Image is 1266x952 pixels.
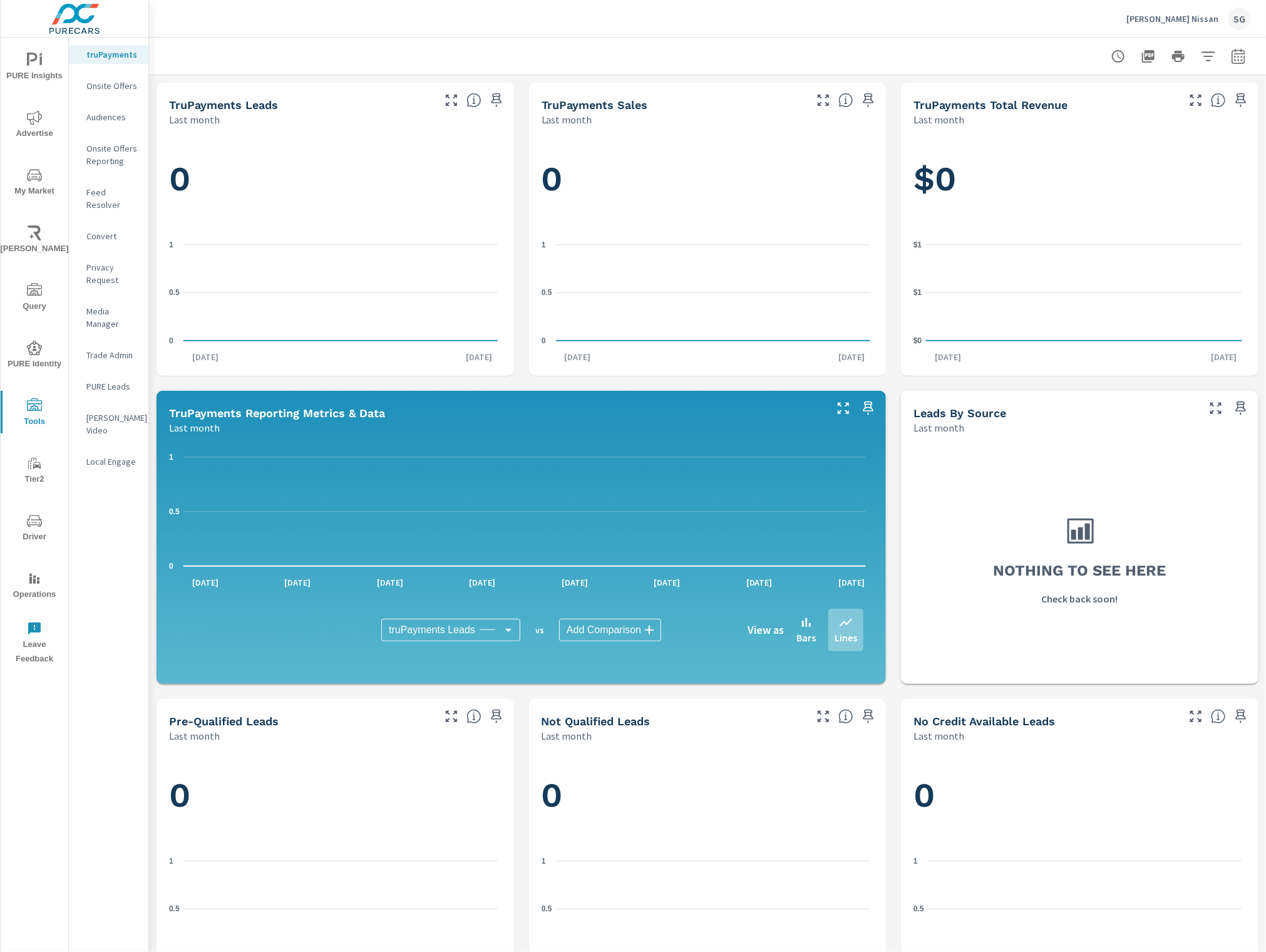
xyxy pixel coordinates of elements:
[69,227,148,246] div: Convert
[169,728,220,743] p: Last month
[169,774,502,817] h1: 0
[1202,351,1246,363] p: [DATE]
[183,576,227,589] p: [DATE]
[1231,706,1251,727] span: Save this to your personalized report
[926,351,970,363] p: [DATE]
[169,453,173,462] text: 1
[169,112,220,127] p: Last month
[1211,93,1226,108] span: Total revenue from sales matched to a truPayments lead. [Source: This data is sourced from the de...
[441,90,461,110] button: Make Fullscreen
[913,241,922,249] text: $1
[913,112,964,127] p: Last month
[86,111,138,123] p: Audiences
[169,158,502,200] h1: 0
[4,341,64,371] span: PURE Identity
[542,241,546,249] text: 1
[913,158,1246,200] h1: $0
[4,283,64,314] span: Query
[169,336,173,345] text: 0
[913,715,1055,728] h5: No Credit Available Leads
[1186,706,1206,727] button: Make Fullscreen
[542,715,651,728] h5: Not Qualified Leads
[368,576,412,589] p: [DATE]
[830,351,873,363] p: [DATE]
[486,706,507,727] span: Save this to your personalized report
[1211,709,1226,724] span: A lead that has been submitted but has not gone through the credit application process.
[796,630,816,645] p: Bars
[441,706,461,727] button: Make Fullscreen
[4,53,64,83] span: PURE Insights
[835,630,857,645] p: Lines
[183,351,227,363] p: [DATE]
[466,93,481,108] span: The number of truPayments leads.
[542,728,592,743] p: Last month
[4,225,64,256] span: [PERSON_NAME]
[913,857,918,866] text: 1
[4,456,64,487] span: Tier2
[542,904,552,913] text: 0.5
[486,90,507,110] span: Save this to your personalized report
[381,619,520,641] div: truPayments Leads
[542,98,648,111] h5: truPayments Sales
[460,576,504,589] p: [DATE]
[913,336,922,345] text: $0
[69,377,148,396] div: PURE Leads
[838,93,853,108] span: Number of sales matched to a truPayments lead. [Source: This data is sourced from the dealer's DM...
[913,288,922,297] text: $1
[86,186,138,211] p: Feed Resolver
[1206,398,1226,418] button: Make Fullscreen
[1042,591,1118,606] p: Check back soon!
[913,406,1006,420] h5: Leads By Source
[994,560,1166,581] h3: Nothing to see here
[69,183,148,214] div: Feed Resolver
[169,715,279,728] h5: Pre-Qualified Leads
[86,305,138,330] p: Media Manager
[913,904,924,913] text: 0.5
[169,904,180,913] text: 0.5
[466,709,481,724] span: A basic review has been done and approved the credit worthiness of the lead by the configured cre...
[4,168,64,199] span: My Market
[542,774,874,817] h1: 0
[738,576,781,589] p: [DATE]
[4,110,64,141] span: Advertise
[542,112,592,127] p: Last month
[86,48,138,61] p: truPayments
[813,90,833,110] button: Make Fullscreen
[69,76,148,95] div: Onsite Offers
[86,411,138,437] p: [PERSON_NAME] Video
[1126,13,1218,24] p: [PERSON_NAME] Nissan
[1196,44,1221,69] button: Apply Filters
[556,351,600,363] p: [DATE]
[1166,44,1191,69] button: Print Report
[169,420,220,435] p: Last month
[520,624,559,636] p: vs
[1186,90,1206,110] button: Make Fullscreen
[69,408,148,440] div: [PERSON_NAME] Video
[86,261,138,286] p: Privacy Request
[645,576,689,589] p: [DATE]
[169,98,278,111] h5: truPayments Leads
[858,90,878,110] span: Save this to your personalized report
[69,45,148,64] div: truPayments
[86,349,138,361] p: Trade Admin
[69,452,148,471] div: Local Engage
[169,241,173,249] text: 1
[542,857,546,866] text: 1
[1136,44,1161,69] button: "Export Report to PDF"
[389,624,475,636] span: truPayments Leads
[553,576,597,589] p: [DATE]
[830,576,873,589] p: [DATE]
[169,288,180,297] text: 0.5
[86,80,138,92] p: Onsite Offers
[169,562,173,571] text: 0
[913,420,964,435] p: Last month
[169,857,173,866] text: 1
[86,380,138,393] p: PURE Leads
[86,230,138,242] p: Convert
[1226,44,1251,69] button: Select Date Range
[69,108,148,127] div: Audiences
[858,706,878,727] span: Save this to your personalized report
[1231,398,1251,418] span: Save this to your personalized report
[559,619,661,641] div: Add Comparison
[833,398,853,418] button: Make Fullscreen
